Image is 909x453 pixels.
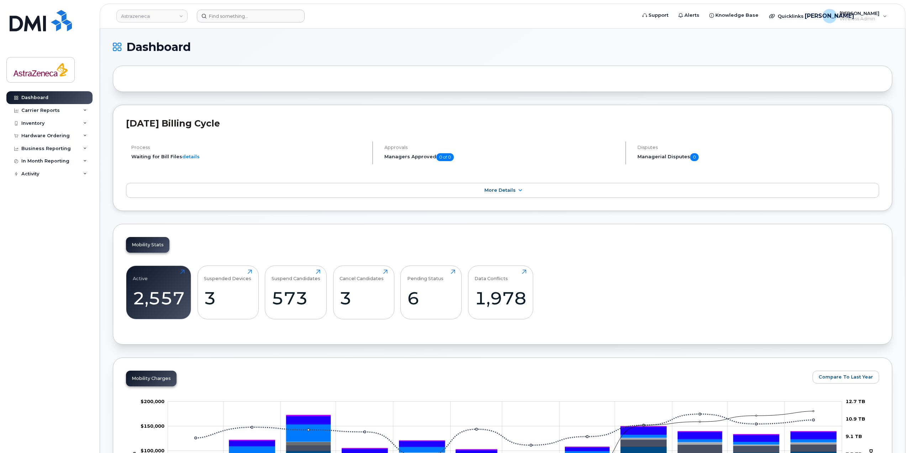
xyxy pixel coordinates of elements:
[272,269,320,315] a: Suspend Candidates573
[204,269,252,315] a: Suspended Devices3
[407,269,455,315] a: Pending Status6
[133,269,148,281] div: Active
[484,187,516,193] span: More Details
[340,269,388,315] a: Cancel Candidates3
[126,42,191,52] span: Dashboard
[141,398,164,404] tspan: $200,000
[436,153,454,161] span: 0 of 0
[182,154,200,159] a: details
[204,288,252,309] div: 3
[846,416,865,422] tspan: 10.9 TB
[340,288,388,309] div: 3
[819,374,873,380] span: Compare To Last Year
[141,423,164,429] tspan: $150,000
[407,288,455,309] div: 6
[131,153,366,160] li: Waiting for Bill Files
[474,269,526,315] a: Data Conflicts1,978
[637,145,879,150] h4: Disputes
[133,288,185,309] div: 2,557
[407,269,443,281] div: Pending Status
[141,398,164,404] g: $0
[126,118,879,129] h2: [DATE] Billing Cycle
[272,288,320,309] div: 573
[272,269,320,281] div: Suspend Candidates
[384,153,619,161] h5: Managers Approved
[204,269,251,281] div: Suspended Devices
[474,288,526,309] div: 1,978
[846,433,862,439] tspan: 9.1 TB
[474,269,508,281] div: Data Conflicts
[846,398,865,404] tspan: 12.7 TB
[384,145,619,150] h4: Approvals
[813,371,879,383] button: Compare To Last Year
[141,423,164,429] g: $0
[133,269,185,315] a: Active2,557
[690,153,699,161] span: 0
[637,153,879,161] h5: Managerial Disputes
[131,145,366,150] h4: Process
[340,269,384,281] div: Cancel Candidates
